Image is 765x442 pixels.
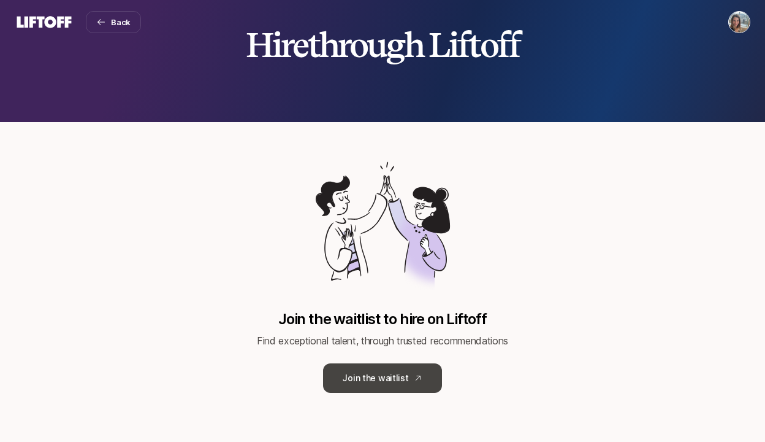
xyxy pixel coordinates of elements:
span: through Liftoff [308,24,519,66]
button: Back [86,11,141,33]
span: Back [111,16,131,28]
h2: Hire [246,26,519,63]
a: Join the waitlist [323,363,441,393]
button: Gabby Cohen [728,11,750,33]
p: Find exceptional talent, through trusted recommendations [257,333,508,349]
p: Join the waitlist to hire on Liftoff [278,311,487,328]
img: Gabby Cohen [729,12,750,33]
